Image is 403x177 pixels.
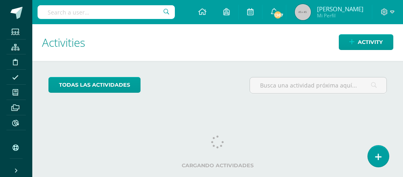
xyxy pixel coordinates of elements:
a: Activity [339,34,393,50]
label: Cargando actividades [48,162,387,169]
input: Busca una actividad próxima aquí... [250,77,386,93]
span: Mi Perfil [317,12,363,19]
a: todas las Actividades [48,77,141,93]
img: 45x45 [295,4,311,20]
span: Activity [358,35,383,50]
span: [PERSON_NAME] [317,5,363,13]
input: Search a user… [38,5,175,19]
h1: Activities [42,24,393,61]
span: 1367 [273,10,282,19]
